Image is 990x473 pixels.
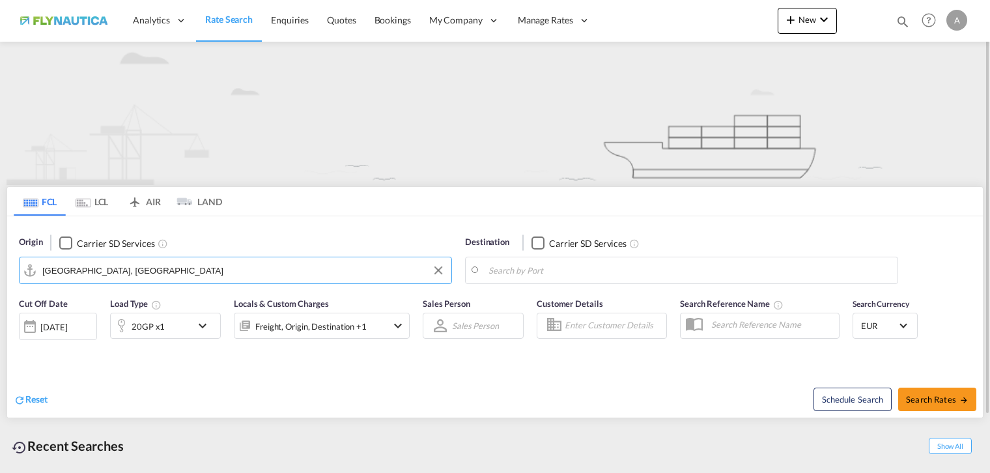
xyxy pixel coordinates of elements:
[549,237,627,250] div: Carrier SD Services
[158,238,168,249] md-icon: Unchecked: Search for CY (Container Yard) services for all selected carriers.Checked : Search for...
[170,187,222,216] md-tab-item: LAND
[860,316,911,335] md-select: Select Currency: € EUREuro
[110,298,162,309] span: Load Type
[816,12,832,27] md-icon: icon-chevron-down
[853,299,909,309] span: Search Currency
[423,298,470,309] span: Sales Person
[151,300,162,310] md-icon: Select multiple loads to view rates
[537,298,602,309] span: Customer Details
[375,14,411,25] span: Bookings
[77,237,154,250] div: Carrier SD Services
[531,236,627,250] md-checkbox: Checkbox No Ink
[14,187,66,216] md-tab-item: FCL
[918,9,940,31] span: Help
[959,395,969,405] md-icon: icon-arrow-right
[946,10,967,31] div: A
[861,320,898,332] span: EUR
[465,236,509,249] span: Destination
[40,321,67,333] div: [DATE]
[12,440,27,455] md-icon: icon-backup-restore
[451,316,500,335] md-select: Sales Person
[918,9,946,33] div: Help
[429,261,448,280] button: Clear Input
[133,14,170,27] span: Analytics
[565,316,662,336] input: Enter Customer Details
[778,8,837,34] button: icon-plus 400-fgNewicon-chevron-down
[271,14,309,25] span: Enquiries
[7,216,983,418] div: Origin Checkbox No InkUnchecked: Search for CY (Container Yard) services for all selected carrier...
[813,388,892,411] button: Note: By default Schedule search will only considerorigin ports, destination ports and cut off da...
[629,238,640,249] md-icon: Unchecked: Search for CY (Container Yard) services for all selected carriers.Checked : Search for...
[680,298,784,309] span: Search Reference Name
[19,338,29,356] md-datepicker: Select
[898,388,976,411] button: Search Ratesicon-arrow-right
[20,6,107,35] img: 9ba71a70730211f0938d81abc5cb9893.png
[14,394,25,406] md-icon: icon-refresh
[929,438,972,454] span: Show All
[59,236,154,250] md-checkbox: Checkbox No Ink
[896,14,910,29] md-icon: icon-magnify
[118,187,170,216] md-tab-item: AIR
[14,187,222,216] md-pagination-wrapper: Use the left and right arrow keys to navigate between tabs
[773,300,784,310] md-icon: Your search will be saved by the below given name
[14,393,48,407] div: icon-refreshReset
[25,394,48,405] span: Reset
[783,14,832,25] span: New
[234,298,329,309] span: Locals & Custom Charges
[42,261,445,280] input: Search by Port
[327,14,356,25] span: Quotes
[19,298,68,309] span: Cut Off Date
[66,187,118,216] md-tab-item: LCL
[705,315,839,334] input: Search Reference Name
[205,14,253,25] span: Rate Search
[110,313,221,339] div: 20GP x1icon-chevron-down
[906,394,969,405] span: Search Rates
[783,12,799,27] md-icon: icon-plus 400-fg
[488,261,891,280] input: Search by Port
[390,318,406,334] md-icon: icon-chevron-down
[132,317,165,336] div: 20GP x1
[195,318,217,334] md-icon: icon-chevron-down
[255,317,367,336] div: Freight Origin Destination Factory Stuffing
[896,14,910,34] div: icon-magnify
[19,313,97,340] div: [DATE]
[7,42,983,185] img: new-FCL.png
[20,257,451,283] md-input-container: Hamburg, DEHAM
[234,313,410,339] div: Freight Origin Destination Factory Stuffingicon-chevron-down
[518,14,573,27] span: Manage Rates
[429,14,483,27] span: My Company
[127,194,143,204] md-icon: icon-airplane
[19,236,42,249] span: Origin
[7,431,129,461] div: Recent Searches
